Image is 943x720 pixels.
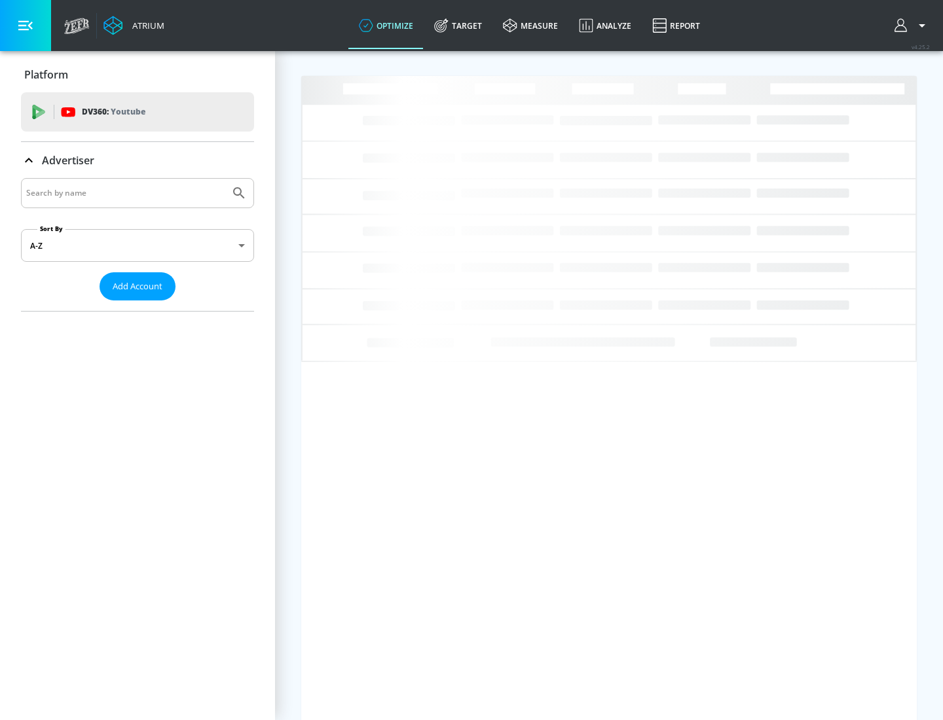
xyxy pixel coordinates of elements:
label: Sort By [37,225,65,233]
a: Analyze [568,2,642,49]
div: DV360: Youtube [21,92,254,132]
span: v 4.25.2 [912,43,930,50]
div: Atrium [127,20,164,31]
p: DV360: [82,105,145,119]
div: Advertiser [21,178,254,311]
input: Search by name [26,185,225,202]
p: Advertiser [42,153,94,168]
div: A-Z [21,229,254,262]
a: Target [424,2,492,49]
div: Platform [21,56,254,93]
p: Platform [24,67,68,82]
a: optimize [348,2,424,49]
nav: list of Advertiser [21,300,254,311]
a: Report [642,2,711,49]
span: Add Account [113,279,162,294]
div: Advertiser [21,142,254,179]
p: Youtube [111,105,145,118]
a: measure [492,2,568,49]
button: Add Account [100,272,176,300]
a: Atrium [103,16,164,35]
